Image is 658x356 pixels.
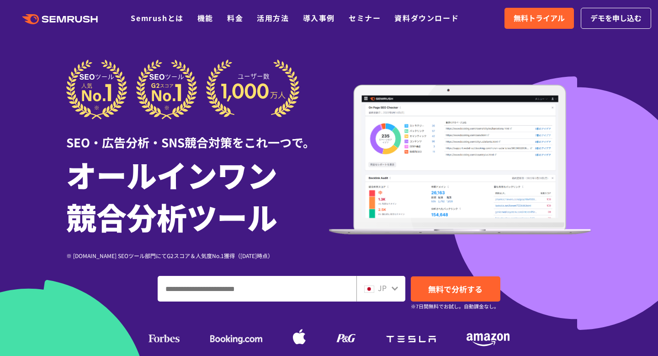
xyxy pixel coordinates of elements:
[514,12,565,24] span: 無料トライアル
[394,12,459,23] a: 資料ダウンロード
[257,12,289,23] a: 活用方法
[411,276,500,302] a: 無料で分析する
[158,276,356,301] input: ドメイン、キーワードまたはURLを入力してください
[66,119,329,151] div: SEO・広告分析・SNS競合対策をこれ一つで。
[131,12,183,23] a: Semrushとは
[303,12,335,23] a: 導入事例
[411,302,499,311] small: ※7日間無料でお試し。自動課金なし。
[66,153,329,237] h1: オールインワン 競合分析ツール
[590,12,642,24] span: デモを申し込む
[504,8,574,29] a: 無料トライアル
[66,251,329,260] div: ※ [DOMAIN_NAME] SEOツール部門にてG2スコア＆人気度No.1獲得（[DATE]時点）
[197,12,213,23] a: 機能
[581,8,651,29] a: デモを申し込む
[349,12,381,23] a: セミナー
[428,283,483,295] span: 無料で分析する
[378,282,387,293] span: JP
[227,12,243,23] a: 料金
